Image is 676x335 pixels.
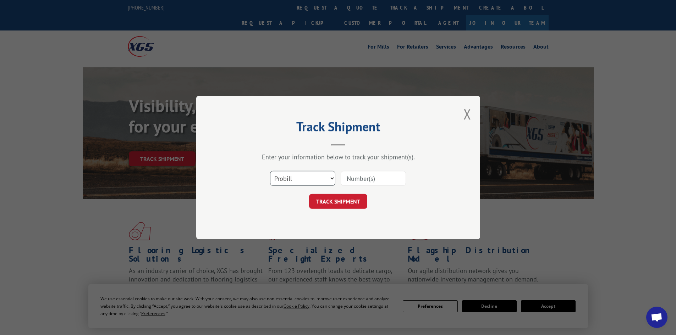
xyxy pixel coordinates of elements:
h2: Track Shipment [232,122,445,135]
div: Enter your information below to track your shipment(s). [232,153,445,161]
input: Number(s) [341,171,406,186]
button: TRACK SHIPMENT [309,194,367,209]
button: Close modal [463,105,471,123]
div: Open chat [646,307,667,328]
